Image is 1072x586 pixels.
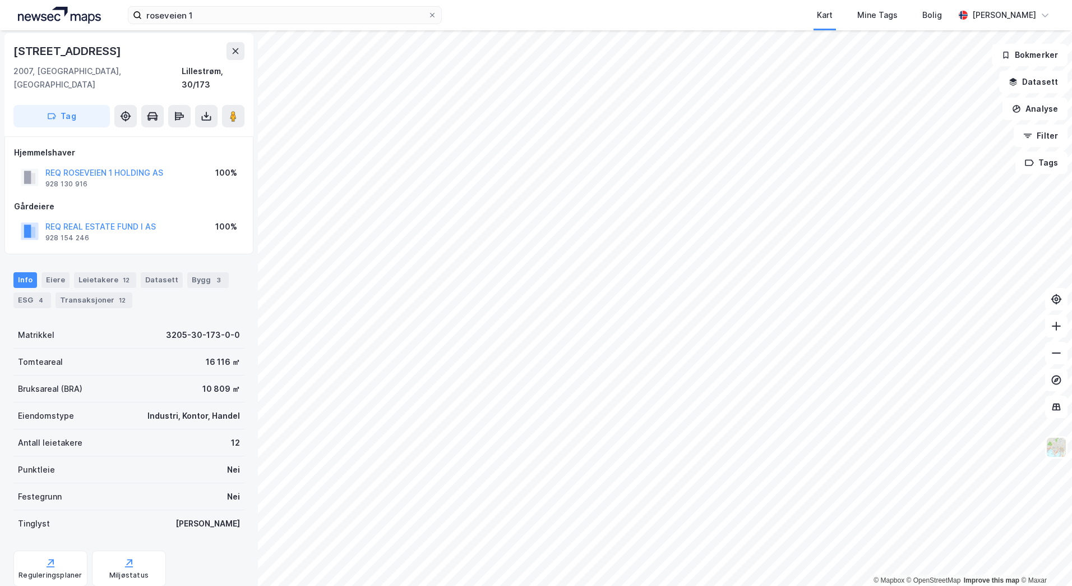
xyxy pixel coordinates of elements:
div: 12 [117,295,128,306]
div: Miljøstatus [109,571,149,580]
div: 12 [231,436,240,450]
div: Transaksjoner [56,292,132,308]
div: 10 809 ㎡ [202,382,240,396]
div: 928 154 246 [45,234,89,242]
div: Nei [227,490,240,503]
div: Kart [817,8,833,22]
div: Bygg [187,272,229,288]
div: 2007, [GEOGRAPHIC_DATA], [GEOGRAPHIC_DATA] [13,65,182,91]
div: 3 [213,274,224,286]
button: Filter [1014,125,1068,147]
div: Bruksareal (BRA) [18,382,82,396]
div: Bolig [922,8,942,22]
div: 100% [215,166,237,180]
div: Mine Tags [857,8,898,22]
div: 3205-30-173-0-0 [166,328,240,342]
div: Kontrollprogram for chat [1016,532,1072,586]
input: Søk på adresse, matrikkel, gårdeiere, leietakere eller personer [142,7,428,24]
div: Tinglyst [18,517,50,530]
div: Matrikkel [18,328,54,342]
div: Antall leietakere [18,436,82,450]
div: Punktleie [18,463,55,477]
button: Bokmerker [992,44,1068,66]
a: Mapbox [874,576,904,584]
div: Nei [227,463,240,477]
div: [PERSON_NAME] [972,8,1036,22]
div: 16 116 ㎡ [206,355,240,369]
button: Analyse [1002,98,1068,120]
div: [PERSON_NAME] [175,517,240,530]
img: logo.a4113a55bc3d86da70a041830d287a7e.svg [18,7,101,24]
div: 928 130 916 [45,180,87,189]
div: Eiendomstype [18,409,74,423]
div: [STREET_ADDRESS] [13,42,123,60]
div: Gårdeiere [14,200,244,213]
button: Tags [1015,152,1068,174]
div: Info [13,272,37,288]
div: 4 [35,295,47,306]
div: ESG [13,292,51,308]
div: Leietakere [74,272,136,288]
div: Festegrunn [18,490,62,503]
div: 100% [215,220,237,234]
img: Z [1046,437,1067,458]
div: Tomteareal [18,355,63,369]
div: 12 [121,274,132,286]
div: Lillestrøm, 30/173 [182,65,244,91]
button: Tag [13,105,110,127]
iframe: Chat Widget [1016,532,1072,586]
div: Eiere [41,272,70,288]
a: OpenStreetMap [907,576,961,584]
a: Improve this map [964,576,1019,584]
div: Reguleringsplaner [19,571,82,580]
div: Industri, Kontor, Handel [147,409,240,423]
div: Datasett [141,272,183,288]
button: Datasett [999,71,1068,93]
div: Hjemmelshaver [14,146,244,159]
